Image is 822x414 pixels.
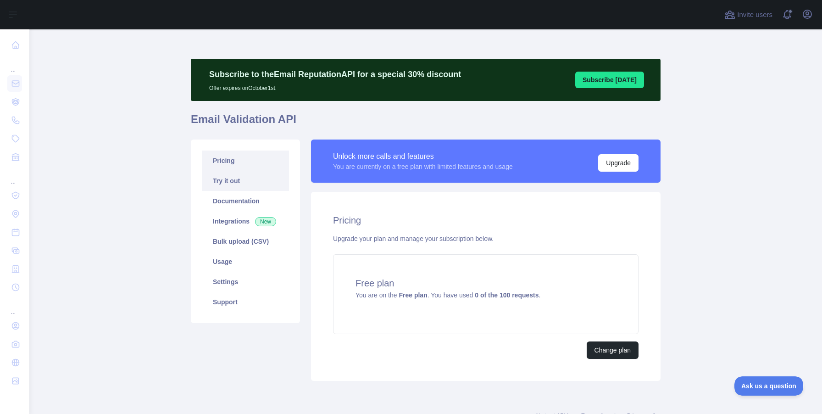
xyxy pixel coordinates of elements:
a: Support [202,292,289,312]
button: Upgrade [598,154,639,172]
div: ... [7,55,22,73]
a: Try it out [202,171,289,191]
button: Subscribe [DATE] [575,72,644,88]
div: ... [7,167,22,185]
a: Settings [202,272,289,292]
span: New [255,217,276,226]
button: Invite users [722,7,774,22]
h4: Free plan [355,277,616,290]
div: ... [7,297,22,316]
a: Usage [202,252,289,272]
div: Upgrade your plan and manage your subscription below. [333,234,639,243]
strong: Free plan [399,291,427,299]
div: You are currently on a free plan with limited features and usage [333,162,513,171]
p: Offer expires on October 1st. [209,81,461,92]
a: Documentation [202,191,289,211]
iframe: Toggle Customer Support [734,376,804,396]
button: Change plan [587,341,639,359]
span: Invite users [737,10,772,20]
span: You are on the . You have used . [355,291,540,299]
div: Unlock more calls and features [333,151,513,162]
strong: 0 of the 100 requests [475,291,539,299]
h1: Email Validation API [191,112,661,134]
a: Bulk upload (CSV) [202,231,289,252]
h2: Pricing [333,214,639,227]
a: Pricing [202,151,289,171]
p: Subscribe to the Email Reputation API for a special 30 % discount [209,68,461,81]
a: Integrations New [202,211,289,231]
